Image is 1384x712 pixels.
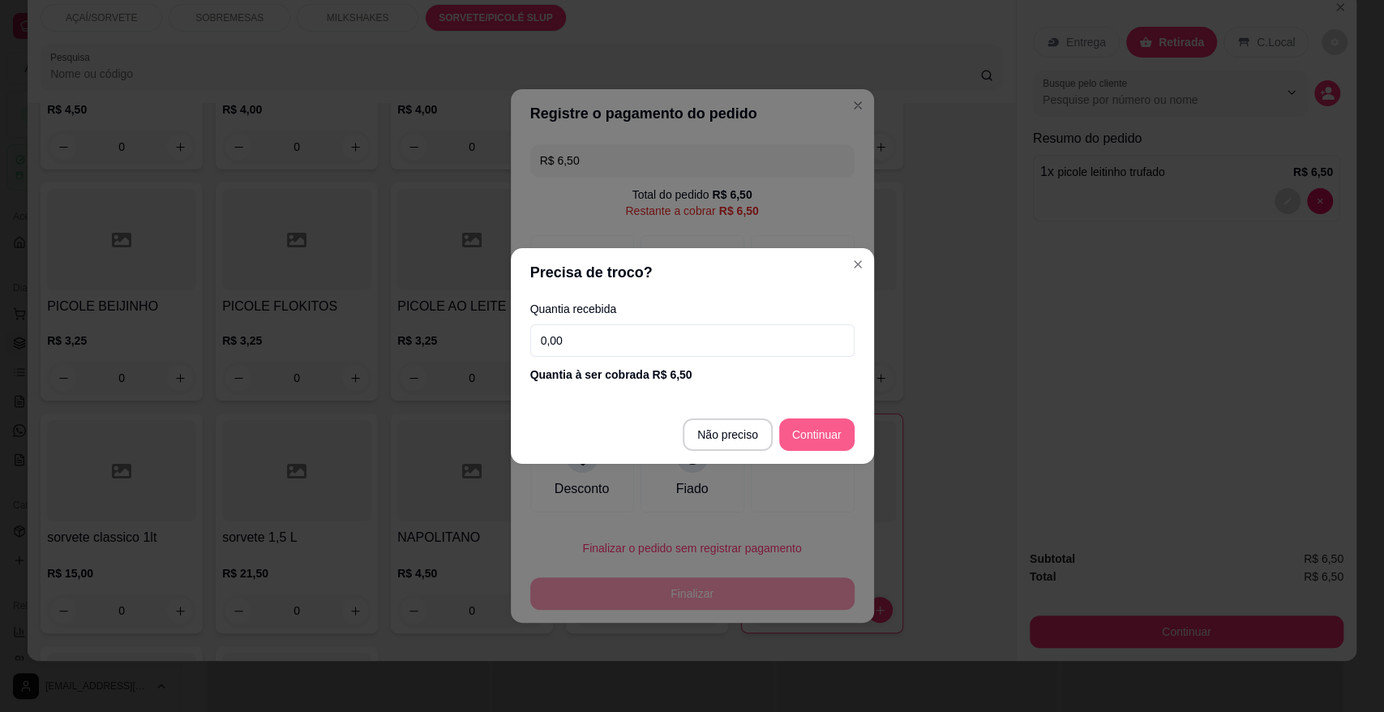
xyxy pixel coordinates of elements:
button: Continuar [779,418,855,451]
label: Quantia recebida [530,303,855,315]
div: Quantia à ser cobrada R$ 6,50 [530,367,855,383]
button: Close [845,251,871,277]
header: Precisa de troco? [511,248,874,297]
button: Não preciso [683,418,773,451]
